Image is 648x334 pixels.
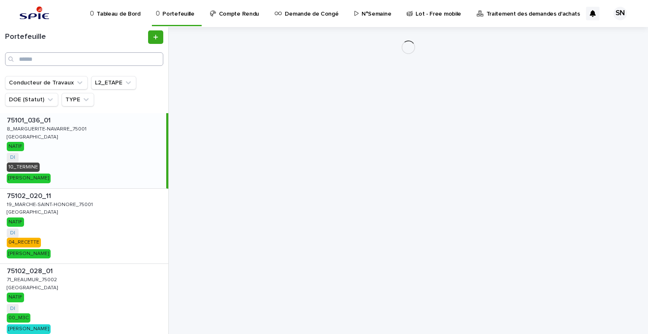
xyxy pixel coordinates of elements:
[7,174,51,183] div: [PERSON_NAME]
[5,33,146,42] h1: Portefeuille
[7,324,51,334] div: [PERSON_NAME]
[7,163,40,172] div: 10_TERMINE
[7,249,51,258] div: [PERSON_NAME]
[5,52,163,66] input: Search
[17,5,52,22] img: svstPd6MQfCT1uX1QGkG
[613,7,627,20] div: SN
[7,142,24,151] div: NATIF
[7,208,59,215] p: [GEOGRAPHIC_DATA]
[7,133,59,140] p: [GEOGRAPHIC_DATA]
[7,200,94,208] p: 19_MARCHE-SAINT-HONORE_75001
[7,313,30,323] div: 00_M3C
[7,125,88,132] p: 8_MARGUERITE-NAVARRE_75001
[91,76,136,90] button: L2_ETAPE
[7,266,54,275] p: 75102_028_01
[7,283,59,291] p: [GEOGRAPHIC_DATA]
[10,306,15,312] a: DI
[7,293,24,302] div: NATIF
[10,155,15,160] a: DI
[7,190,53,200] p: 75102_020_11
[7,275,59,283] p: 71_REAUMUR_75002
[10,230,15,236] a: DI
[7,217,24,227] div: NATIF
[7,115,52,125] p: 75101_036_01
[62,93,94,106] button: TYPE
[7,238,41,247] div: 04_RECETTE
[5,76,88,90] button: Conducteur de Travaux
[5,93,58,106] button: DOE (Statut)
